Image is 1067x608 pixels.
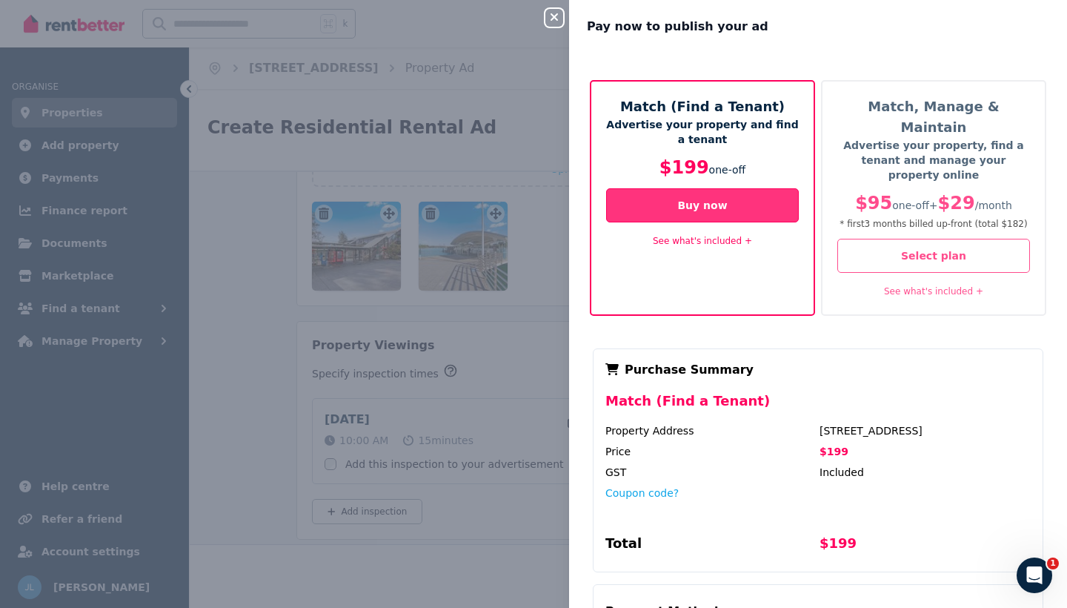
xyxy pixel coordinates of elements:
[1017,558,1052,593] iframe: Intercom live chat
[837,239,1030,273] button: Select plan
[837,138,1030,182] p: Advertise your property, find a tenant and manage your property online
[855,193,892,214] span: $95
[605,391,1031,423] div: Match (Find a Tenant)
[605,486,679,500] button: Coupon code?
[820,446,848,457] span: $199
[938,193,975,214] span: $29
[820,423,1031,438] div: [STREET_ADDRESS]
[606,188,799,222] button: Buy now
[606,117,799,147] p: Advertise your property and find a tenant
[605,465,817,480] div: GST
[837,96,1030,138] h5: Match, Manage & Maintain
[1047,558,1059,569] span: 1
[605,444,817,459] div: Price
[605,533,817,560] div: Total
[605,423,817,438] div: Property Address
[820,533,1031,560] div: $199
[837,218,1030,230] p: * first 3 month s billed up-front (total $182 )
[975,199,1012,211] span: / month
[820,465,1031,480] div: Included
[659,157,709,178] span: $199
[884,286,983,297] a: See what's included +
[709,164,746,176] span: one-off
[605,361,1031,379] div: Purchase Summary
[653,236,752,246] a: See what's included +
[929,199,938,211] span: +
[587,18,768,36] span: Pay now to publish your ad
[892,199,929,211] span: one-off
[606,96,799,117] h5: Match (Find a Tenant)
